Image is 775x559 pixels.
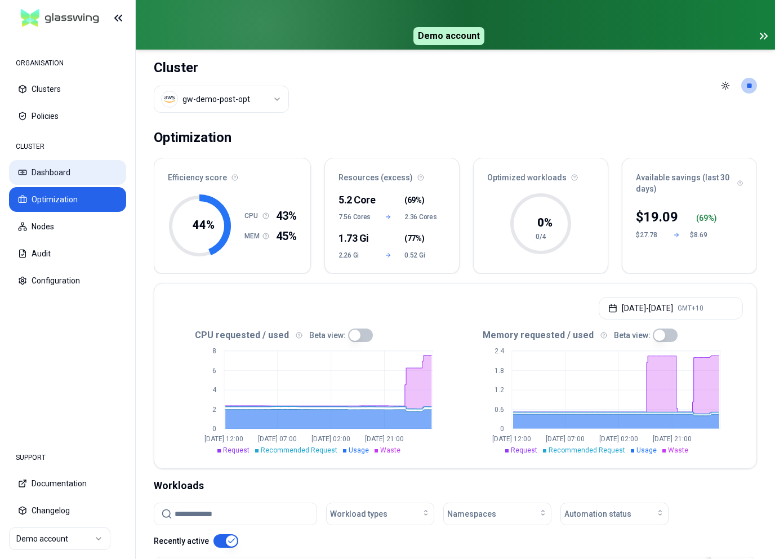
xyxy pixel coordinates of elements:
tspan: 0 % [537,216,553,229]
div: SUPPORT [9,446,126,469]
p: 69 [699,212,708,224]
button: Automation status [560,503,669,525]
span: ( ) [404,233,424,244]
tspan: 2.4 [494,347,504,355]
button: Audit [9,241,126,266]
div: ( %) [696,212,717,224]
div: $8.69 [690,230,717,239]
span: Waste [380,446,400,454]
button: Changelog [9,498,126,523]
tspan: [DATE] 07:00 [546,435,585,443]
span: Demo account [413,27,484,45]
span: Usage [636,446,657,454]
div: $27.78 [636,230,663,239]
span: Request [223,446,250,454]
div: Memory requested / used [456,329,743,342]
button: Namespaces [443,503,551,525]
span: 69% [407,194,422,206]
tspan: [DATE] 21:00 [652,435,691,443]
tspan: 0 [500,425,504,433]
tspan: [DATE] 07:00 [258,435,297,443]
div: Optimized workloads [474,158,608,190]
img: GlassWing [16,5,104,32]
tspan: 2 [212,406,216,414]
tspan: [DATE] 12:00 [492,435,531,443]
span: 77% [407,233,422,244]
tspan: 0 [212,425,216,433]
h1: CPU [244,211,262,220]
tspan: [DATE] 02:00 [311,435,350,443]
div: $ [636,208,678,226]
span: Usage [349,446,369,454]
div: Workloads [154,478,757,494]
span: 7.56 Cores [338,212,372,221]
button: Documentation [9,471,126,496]
span: Workload types [330,508,387,520]
h1: Cluster [154,59,289,77]
button: Dashboard [9,160,126,185]
div: CLUSTER [9,135,126,158]
span: 0.52 Gi [404,251,438,260]
div: 5.2 Core [338,192,372,208]
tspan: 0.6 [494,406,504,414]
div: 1.73 Gi [338,230,372,246]
span: Namespaces [447,508,496,520]
button: Select a value [154,86,289,113]
tspan: [DATE] 02:00 [599,435,638,443]
span: 2.36 Cores [404,212,438,221]
tspan: 1.2 [494,386,504,394]
div: Efficiency score [154,158,310,190]
div: CPU requested / used [168,329,456,342]
div: Available savings (last 30 days) [622,158,756,201]
button: Nodes [9,214,126,239]
tspan: 0/4 [536,233,546,241]
label: Beta view: [309,331,346,339]
button: Policies [9,104,126,128]
img: aws [164,94,175,105]
span: 2.26 Gi [338,251,372,260]
h1: MEM [244,232,262,241]
span: 45% [276,228,297,244]
button: Optimization [9,187,126,212]
tspan: 8 [212,347,216,355]
span: Recommended Request [261,446,337,454]
p: 19.09 [643,208,678,226]
tspan: 1.8 [494,367,504,375]
label: Recently active [154,537,209,545]
span: Automation status [564,508,631,520]
span: Waste [668,446,688,454]
button: Clusters [9,77,126,101]
tspan: 6 [212,367,216,375]
div: gw-demo-post-opt [182,94,250,105]
tspan: 44 % [193,218,215,232]
tspan: [DATE] 21:00 [365,435,404,443]
div: ORGANISATION [9,52,126,74]
div: Resources (excess) [325,158,459,190]
button: Configuration [9,268,126,293]
tspan: [DATE] 12:00 [204,435,243,443]
div: Optimization [154,126,231,149]
tspan: 4 [212,386,217,394]
span: 43% [276,208,297,224]
span: ( ) [404,194,424,206]
span: Request [511,446,537,454]
button: Workload types [326,503,434,525]
button: [DATE]-[DATE]GMT+10 [599,297,743,320]
span: Recommended Request [549,446,625,454]
label: Beta view: [614,331,651,339]
span: GMT+10 [678,304,703,313]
